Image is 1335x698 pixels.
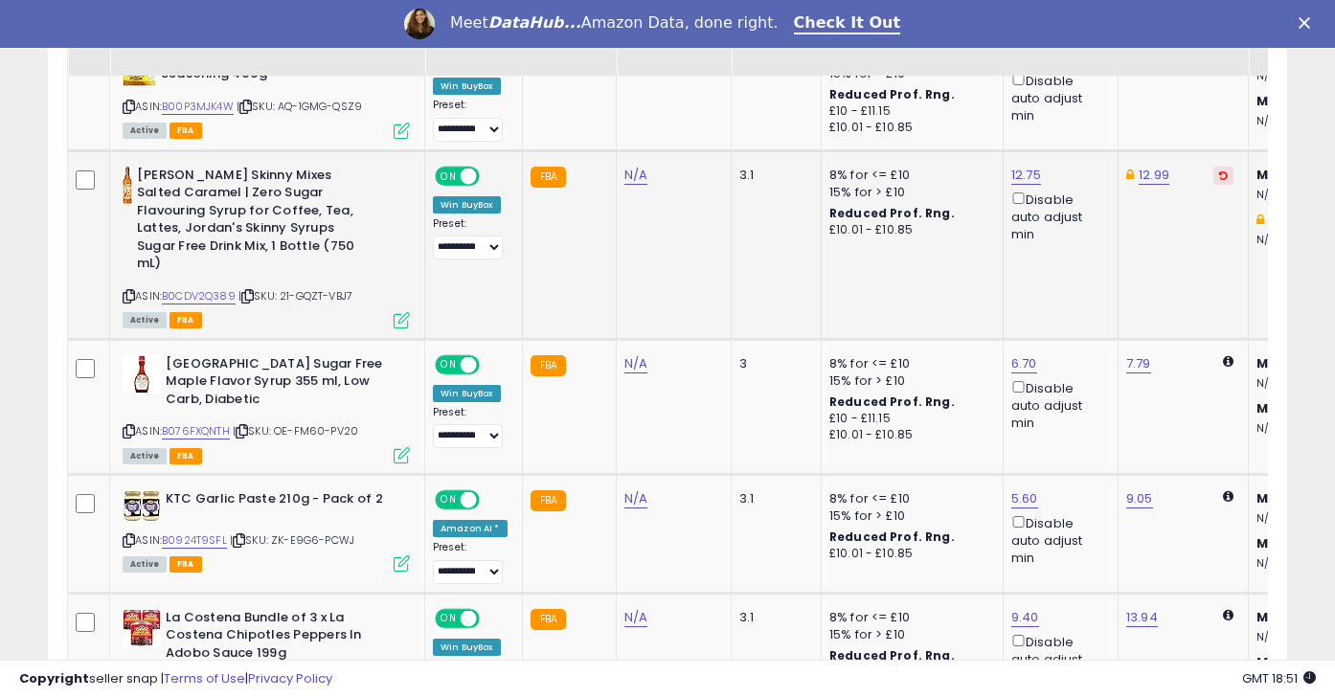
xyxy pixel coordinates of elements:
[170,556,202,573] span: FBA
[433,541,508,584] div: Preset:
[230,532,354,548] span: | SKU: ZK-E9G6-PCWJ
[1011,631,1103,687] div: Disable auto adjust min
[829,529,955,545] b: Reduced Prof. Rng.
[162,288,236,304] a: B0CDV2Q389
[433,196,501,214] div: Win BuyBox
[437,610,461,626] span: ON
[166,355,398,414] b: [GEOGRAPHIC_DATA] Sugar Free Maple Flavor Syrup 355 ml, Low Carb, Diabetic
[162,423,230,439] a: B076FXQNTH
[1011,354,1037,373] a: 6.70
[1126,354,1151,373] a: 7.79
[1256,489,1285,507] b: Min:
[437,356,461,372] span: ON
[123,355,161,394] img: 41y-N7SZlXL._SL40_.jpg
[19,670,332,688] div: seller snap | |
[162,532,227,549] a: B0924T9SFL
[829,120,988,136] div: £10.01 - £10.85
[794,13,901,34] a: Check It Out
[1256,608,1285,626] b: Min:
[433,406,508,449] div: Preset:
[123,355,410,462] div: ASIN:
[829,411,988,427] div: £10 - £11.15
[477,168,508,184] span: OFF
[238,288,352,304] span: | SKU: 21-GQZT-VBJ7
[739,167,806,184] div: 3.1
[1011,70,1103,125] div: Disable auto adjust min
[829,167,988,184] div: 8% for <= £10
[237,99,362,114] span: | SKU: AQ-1GMG-QSZ9
[829,103,988,120] div: £10 - £11.15
[1011,489,1038,508] a: 5.60
[19,669,89,687] strong: Copyright
[433,520,508,537] div: Amazon AI *
[829,394,955,410] b: Reduced Prof. Rng.
[1011,189,1103,244] div: Disable auto adjust min
[829,86,955,102] b: Reduced Prof. Rng.
[1011,377,1103,433] div: Disable auto adjust min
[624,354,647,373] a: N/A
[1011,166,1041,185] a: 12.75
[829,355,988,372] div: 8% for <= £10
[1126,489,1153,508] a: 9.05
[829,372,988,390] div: 15% for > £10
[829,427,988,443] div: £10.01 - £10.85
[531,167,566,188] small: FBA
[477,356,508,372] span: OFF
[166,609,398,667] b: La Costena Bundle of 3 x La Costena Chipotles Peppers In Adobo Sauce 199g
[829,222,988,238] div: £10.01 - £10.85
[739,490,806,507] div: 3.1
[166,490,398,513] b: KTC Garlic Paste 210g - Pack of 2
[433,385,501,402] div: Win BuyBox
[624,608,647,627] a: N/A
[739,609,806,626] div: 3.1
[477,610,508,626] span: OFF
[433,78,501,95] div: Win BuyBox
[829,507,988,525] div: 15% for > £10
[123,490,410,571] div: ASIN:
[829,205,955,221] b: Reduced Prof. Rng.
[162,99,234,115] a: B00P3MJK4W
[433,639,501,656] div: Win BuyBox
[170,123,202,139] span: FBA
[1256,354,1285,372] b: Min:
[1256,534,1290,552] b: Max:
[123,167,132,205] img: 51ATGJc0sbL._SL40_.jpg
[531,490,566,511] small: FBA
[137,167,370,278] b: [PERSON_NAME] Skinny Mixes Salted Caramel | Zero Sugar Flavouring Syrup for Coffee, Tea, Lattes, ...
[248,669,332,687] a: Privacy Policy
[1256,92,1290,110] b: Max:
[1011,608,1039,627] a: 9.40
[433,217,508,260] div: Preset:
[531,609,566,630] small: FBA
[829,546,988,562] div: £10.01 - £10.85
[829,609,988,626] div: 8% for <= £10
[123,48,410,137] div: ASIN:
[624,489,647,508] a: N/A
[404,9,435,39] img: Profile image for Georgie
[123,167,410,326] div: ASIN:
[170,448,202,464] span: FBA
[829,626,988,643] div: 15% for > £10
[123,448,167,464] span: All listings currently available for purchase on Amazon
[170,312,202,328] span: FBA
[437,168,461,184] span: ON
[233,423,358,439] span: | SKU: OE-FM60-PV20
[123,556,167,573] span: All listings currently available for purchase on Amazon
[437,491,461,507] span: ON
[123,609,161,647] img: 51oJ+MFfysL._SL40_.jpg
[829,490,988,507] div: 8% for <= £10
[1256,166,1285,184] b: Min:
[1011,512,1103,568] div: Disable auto adjust min
[1256,399,1290,417] b: Max:
[477,491,508,507] span: OFF
[1139,166,1169,185] a: 12.99
[624,166,647,185] a: N/A
[123,123,167,139] span: All listings currently available for purchase on Amazon
[164,669,245,687] a: Terms of Use
[739,355,806,372] div: 3
[123,490,161,522] img: 51TU5cuzVZL._SL40_.jpg
[829,184,988,201] div: 15% for > £10
[1126,608,1158,627] a: 13.94
[1242,669,1316,687] span: 2025-10-8 18:51 GMT
[433,99,508,142] div: Preset:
